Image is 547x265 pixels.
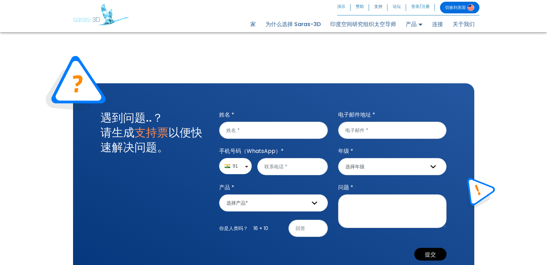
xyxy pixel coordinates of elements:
[425,250,436,258] font: 提交
[338,122,447,139] input: 电子邮件 *
[338,111,375,119] font: 电子邮件地址 *
[73,3,129,25] img: 萨拉斯3D
[253,225,268,232] font: 16 + 10
[100,124,202,155] font: 以便快速解决问题。
[337,2,350,13] a: 演示
[219,147,284,155] font: 手机号码（WhatsApp）*
[467,4,474,11] img: 切换到美国
[265,20,321,28] font: 为什么选择 Saras-3D
[414,248,447,261] button: 提交
[350,2,369,13] a: 赞助
[427,19,448,30] a: 连接
[406,20,417,28] font: 产品
[134,124,168,141] font: 支持票
[288,220,328,237] input: 回答
[356,3,364,9] font: 赞助
[406,2,435,13] a: 登录/注册
[445,4,466,10] font: 切换到美国
[401,19,427,30] a: 产品
[261,19,325,30] a: 为什么选择 Saras-3D
[440,2,479,13] a: 切换到美国
[453,20,475,28] font: 关于我们
[100,124,134,141] font: 请生成
[257,158,328,175] input: 联系电话 *
[411,3,430,9] font: 登录/注册
[250,20,256,28] font: 家
[388,2,406,13] a: 论坛
[467,178,495,209] img: 支持票
[369,2,388,13] a: 支持
[337,3,345,9] font: 演示
[325,19,401,30] a: 印度空间研究组织太空导师
[432,20,443,28] font: 连接
[374,3,382,9] font: 支持
[46,56,106,110] img: 支持票
[246,19,261,30] a: 家
[100,110,163,126] font: 遇到问题..？
[330,20,396,28] font: 印度空间研究组织太空导师
[219,225,248,232] font: 你是人类吗？
[393,3,401,9] font: 论坛
[448,19,479,30] a: 关于我们
[233,163,238,169] font: 91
